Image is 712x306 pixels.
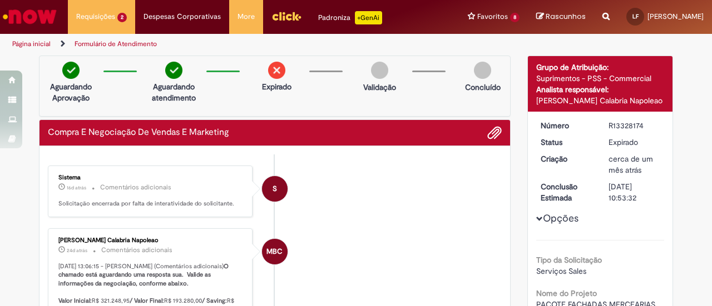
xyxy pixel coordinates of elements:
[262,176,288,202] div: System
[67,184,86,191] time: 12/08/2025 10:06:16
[266,238,283,265] span: MBC
[67,184,86,191] span: 16d atrás
[165,62,182,79] img: check-circle-green.png
[75,39,157,48] a: Formulário de Atendimento
[363,82,396,93] p: Validação
[1,6,58,28] img: ServiceNow
[67,247,87,254] span: 24d atrás
[532,153,601,164] dt: Criação
[532,181,601,203] dt: Conclusão Estimada
[100,183,171,192] small: Comentários adicionais
[532,120,601,131] dt: Número
[262,81,291,92] p: Expirado
[202,297,227,305] b: / Saving:
[546,11,586,22] span: Rascunhos
[130,297,164,305] b: / Valor Final:
[474,62,491,79] img: img-circle-grey.png
[609,137,660,148] div: Expirado
[536,84,665,95] div: Analista responsável:
[12,39,51,48] a: Página inicial
[510,13,520,22] span: 8
[262,239,288,264] div: Mariana Bracher Calabria Napoleao
[48,128,229,138] h2: Compra E Negociação De Vendas E Marketing Histórico de tíquete
[318,11,382,24] div: Padroniza
[465,82,501,93] p: Concluído
[536,266,586,276] span: Serviços Sales
[609,154,653,175] span: cerca de um mês atrás
[477,11,508,22] span: Favoritos
[58,199,244,208] p: Solicitação encerrada por falta de interatividade do solicitante.
[536,12,586,22] a: Rascunhos
[76,11,115,22] span: Requisições
[8,34,466,54] ul: Trilhas de página
[371,62,388,79] img: img-circle-grey.png
[101,245,172,255] small: Comentários adicionais
[609,153,660,175] div: 28/07/2025 10:53:25
[268,62,285,79] img: remove.png
[238,11,255,22] span: More
[487,126,502,140] button: Adicionar anexos
[647,12,704,21] span: [PERSON_NAME]
[609,120,660,131] div: R13328174
[147,81,201,103] p: Aguardando atendimento
[67,247,87,254] time: 04/08/2025 13:06:16
[44,81,98,103] p: Aguardando Aprovação
[609,181,660,203] div: [DATE] 10:53:32
[58,262,230,305] b: O chamado está aguardando uma resposta sua. Valide as informações da negociação, conforme abaixo....
[144,11,221,22] span: Despesas Corporativas
[62,62,80,79] img: check-circle-green.png
[536,288,597,298] b: Nome do Projeto
[117,13,127,22] span: 2
[632,13,639,20] span: LF
[58,237,244,244] div: [PERSON_NAME] Calabria Napoleao
[271,8,301,24] img: click_logo_yellow_360x200.png
[536,73,665,84] div: Suprimentos - PSS - Commercial
[532,137,601,148] dt: Status
[536,95,665,106] div: [PERSON_NAME] Calabria Napoleao
[58,174,244,181] div: Sistema
[273,175,277,202] span: S
[536,62,665,73] div: Grupo de Atribuição:
[536,255,602,265] b: Tipo da Solicitação
[355,11,382,24] p: +GenAi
